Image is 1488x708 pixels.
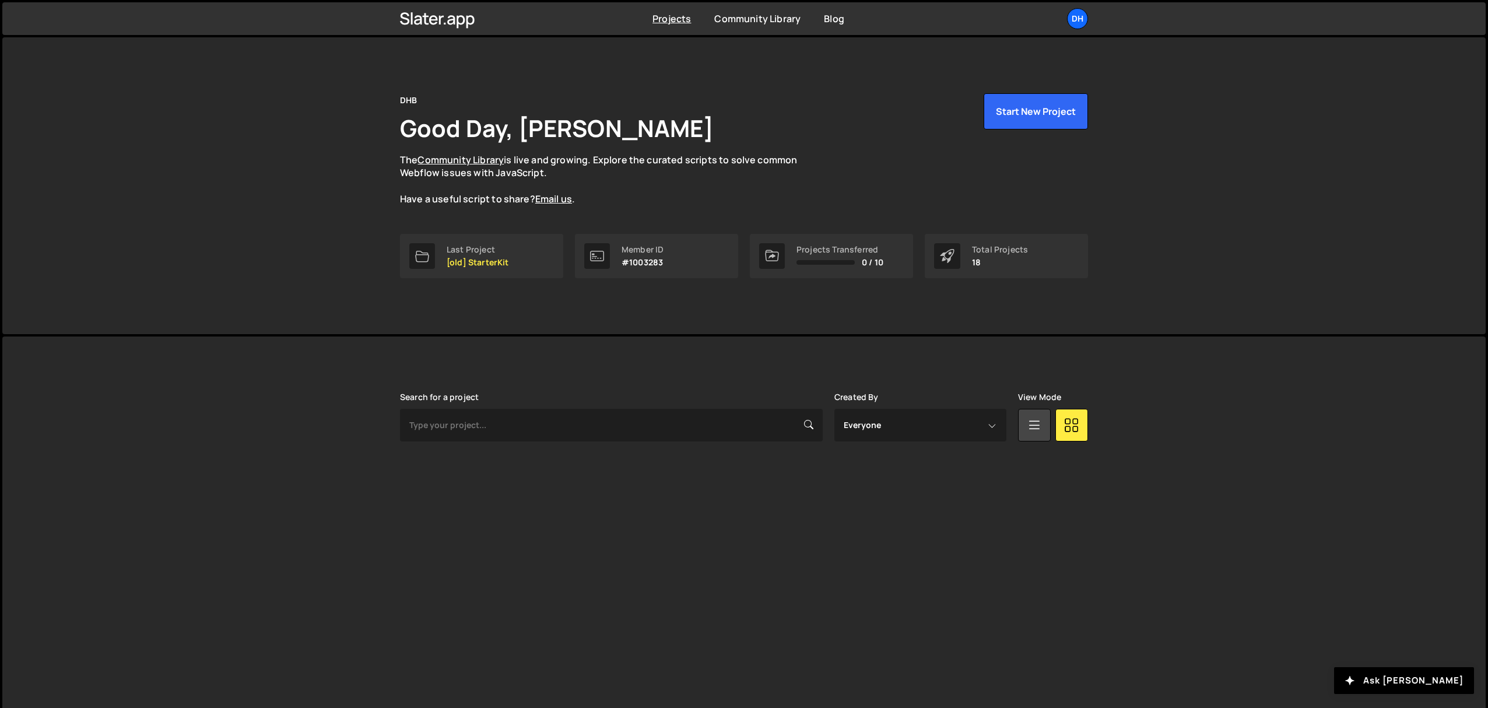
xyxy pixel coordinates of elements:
[796,245,883,254] div: Projects Transferred
[622,258,664,267] p: #1003283
[714,12,801,25] a: Community Library
[652,12,691,25] a: Projects
[862,258,883,267] span: 0 / 10
[447,258,509,267] p: [old] StarterKit
[400,392,479,402] label: Search for a project
[972,245,1028,254] div: Total Projects
[824,12,844,25] a: Blog
[400,93,417,107] div: DHB
[400,409,823,441] input: Type your project...
[535,192,572,205] a: Email us
[984,93,1088,129] button: Start New Project
[400,234,563,278] a: Last Project [old] StarterKit
[417,153,504,166] a: Community Library
[622,245,664,254] div: Member ID
[972,258,1028,267] p: 18
[834,392,879,402] label: Created By
[1018,392,1061,402] label: View Mode
[400,112,714,144] h1: Good Day, [PERSON_NAME]
[1067,8,1088,29] a: DH
[400,153,820,206] p: The is live and growing. Explore the curated scripts to solve common Webflow issues with JavaScri...
[447,245,509,254] div: Last Project
[1334,667,1474,694] button: Ask [PERSON_NAME]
